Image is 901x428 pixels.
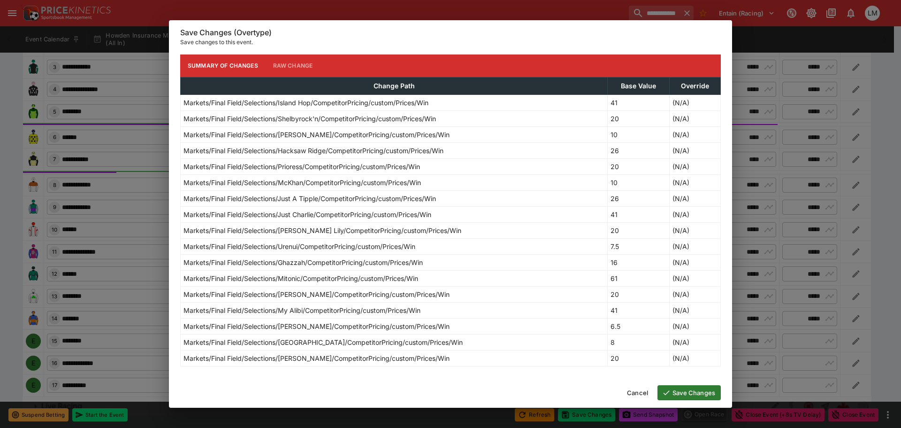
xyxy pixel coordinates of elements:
[608,334,670,350] td: 8
[669,174,720,190] td: (N/A)
[621,385,654,400] button: Cancel
[669,318,720,334] td: (N/A)
[183,241,415,251] p: Markets/Final Field/Selections/Urenui/CompetitorPricing/custom/Prices/Win
[608,142,670,158] td: 26
[669,206,720,222] td: (N/A)
[180,38,721,47] p: Save changes to this event.
[669,334,720,350] td: (N/A)
[266,54,321,77] button: Raw Change
[183,210,431,219] p: Markets/Final Field/Selections/Just Charlie/CompetitorPricing/custom/Prices/Win
[183,321,450,331] p: Markets/Final Field/Selections/[PERSON_NAME]/CompetitorPricing/custom/Prices/Win
[669,302,720,318] td: (N/A)
[608,350,670,366] td: 20
[608,222,670,238] td: 20
[669,110,720,126] td: (N/A)
[669,222,720,238] td: (N/A)
[180,28,721,38] h6: Save Changes (Overtype)
[669,190,720,206] td: (N/A)
[183,194,436,203] p: Markets/Final Field/Selections/Just A Tipple/CompetitorPricing/custom/Prices/Win
[608,254,670,270] td: 16
[608,302,670,318] td: 41
[608,270,670,286] td: 61
[669,254,720,270] td: (N/A)
[608,174,670,190] td: 10
[183,273,418,283] p: Markets/Final Field/Selections/Mitonic/CompetitorPricing/custom/Prices/Win
[183,178,421,187] p: Markets/Final Field/Selections/McKhan/CompetitorPricing/custom/Prices/Win
[183,226,461,235] p: Markets/Final Field/Selections/[PERSON_NAME] Lily/CompetitorPricing/custom/Prices/Win
[183,98,428,108] p: Markets/Final Field/Selections/Island Hop/CompetitorPricing/custom/Prices/Win
[183,305,420,315] p: Markets/Final Field/Selections/My Alibi/CompetitorPricing/custom/Prices/Win
[183,162,420,171] p: Markets/Final Field/Selections/Prioress/CompetitorPricing/custom/Prices/Win
[657,385,721,400] button: Save Changes
[669,158,720,174] td: (N/A)
[669,286,720,302] td: (N/A)
[608,318,670,334] td: 6.5
[608,190,670,206] td: 26
[608,126,670,142] td: 10
[669,270,720,286] td: (N/A)
[183,353,450,363] p: Markets/Final Field/Selections/[PERSON_NAME]/CompetitorPricing/custom/Prices/Win
[669,126,720,142] td: (N/A)
[608,238,670,254] td: 7.5
[608,110,670,126] td: 20
[669,238,720,254] td: (N/A)
[608,206,670,222] td: 41
[608,94,670,110] td: 41
[183,114,436,124] p: Markets/Final Field/Selections/Shelbyrock'n/CompetitorPricing/custom/Prices/Win
[669,142,720,158] td: (N/A)
[180,54,266,77] button: Summary of Changes
[669,77,720,94] th: Override
[183,130,450,140] p: Markets/Final Field/Selections/[PERSON_NAME]/CompetitorPricing/custom/Prices/Win
[183,146,443,156] p: Markets/Final Field/Selections/Hacksaw Ridge/CompetitorPricing/custom/Prices/Win
[183,257,423,267] p: Markets/Final Field/Selections/Ghazzah/CompetitorPricing/custom/Prices/Win
[183,337,463,347] p: Markets/Final Field/Selections/[GEOGRAPHIC_DATA]/CompetitorPricing/custom/Prices/Win
[183,289,450,299] p: Markets/Final Field/Selections/[PERSON_NAME]/CompetitorPricing/custom/Prices/Win
[608,158,670,174] td: 20
[608,286,670,302] td: 20
[608,77,670,94] th: Base Value
[669,94,720,110] td: (N/A)
[669,350,720,366] td: (N/A)
[181,77,608,94] th: Change Path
